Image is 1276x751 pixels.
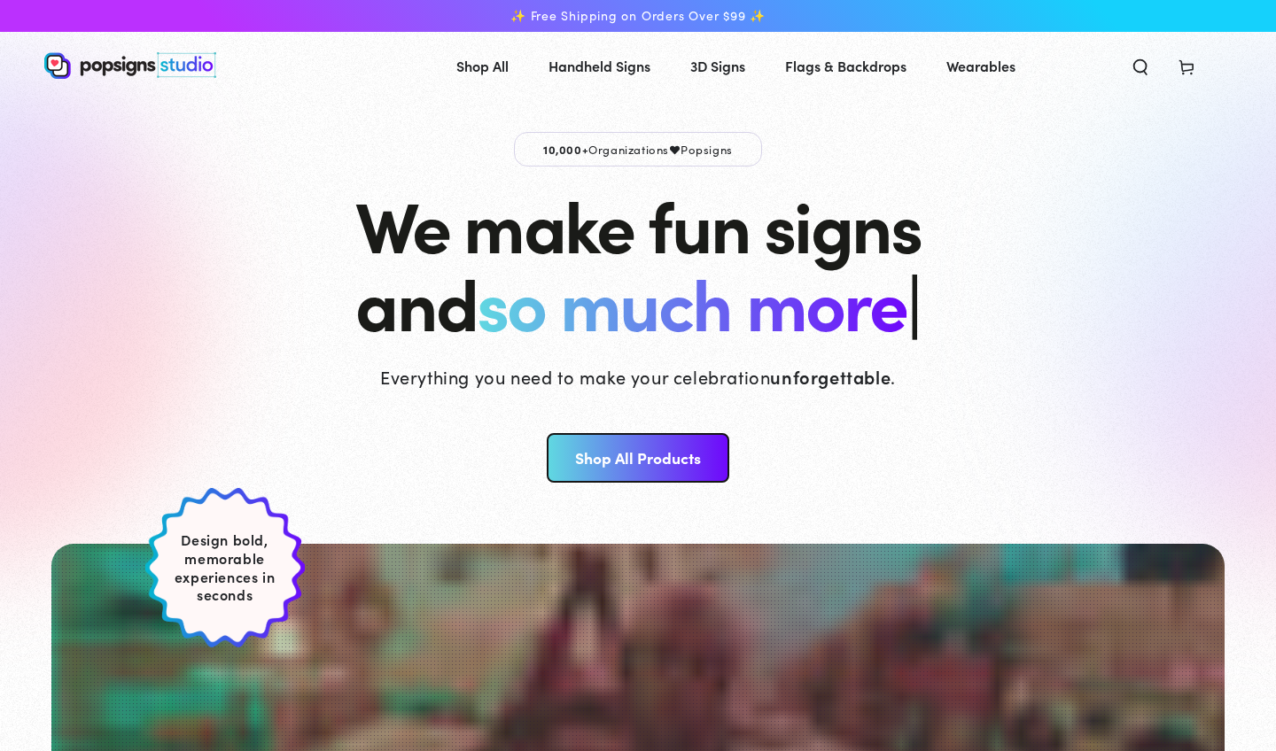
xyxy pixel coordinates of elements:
[514,132,762,166] p: Organizations Popsigns
[549,53,650,79] span: Handheld Signs
[355,184,921,340] h1: We make fun signs and
[946,53,1015,79] span: Wearables
[477,252,906,350] span: so much more
[535,43,664,89] a: Handheld Signs
[44,52,216,79] img: Popsigns Studio
[906,251,920,351] span: |
[770,364,891,389] strong: unforgettable
[772,43,920,89] a: Flags & Backdrops
[443,43,522,89] a: Shop All
[547,433,728,483] a: Shop All Products
[677,43,759,89] a: 3D Signs
[1117,46,1163,85] summary: Search our site
[785,53,906,79] span: Flags & Backdrops
[690,53,745,79] span: 3D Signs
[933,43,1029,89] a: Wearables
[543,141,588,157] span: 10,000+
[456,53,509,79] span: Shop All
[380,364,896,389] p: Everything you need to make your celebration .
[510,8,766,24] span: ✨ Free Shipping on Orders Over $99 ✨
